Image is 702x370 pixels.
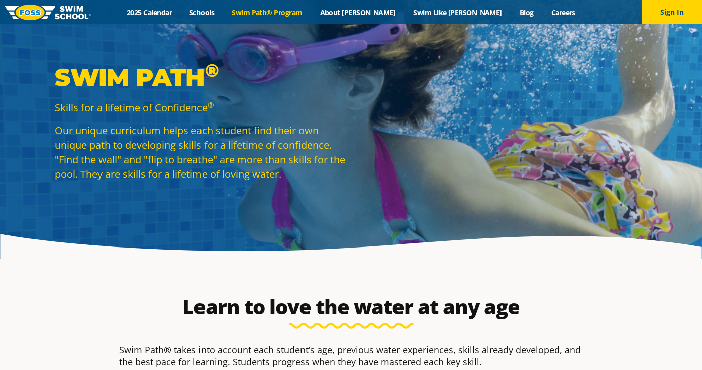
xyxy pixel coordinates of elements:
h2: Learn to love the water at any age [114,295,588,319]
p: Swim Path® takes into account each student’s age, previous water experiences, skills already deve... [119,344,583,368]
sup: ® [205,59,219,81]
p: Our unique curriculum helps each student find their own unique path to developing skills for a li... [55,123,346,181]
sup: ® [208,100,214,110]
a: Blog [511,8,542,17]
a: Careers [542,8,584,17]
img: FOSS Swim School Logo [5,5,91,20]
a: 2025 Calendar [118,8,181,17]
p: Skills for a lifetime of Confidence [55,100,346,115]
a: Swim Like [PERSON_NAME] [405,8,511,17]
a: About [PERSON_NAME] [311,8,405,17]
a: Schools [181,8,223,17]
a: Swim Path® Program [223,8,311,17]
p: Swim Path [55,62,346,92]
